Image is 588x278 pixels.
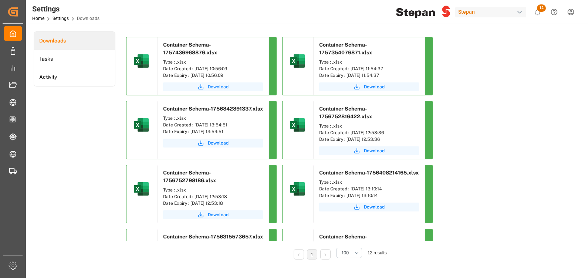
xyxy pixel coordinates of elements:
button: Download [319,146,419,155]
span: Download [208,211,229,218]
span: Download [364,148,385,154]
span: Download [208,140,229,146]
a: Tasks [34,50,115,68]
div: Type : .xlsx [319,179,419,186]
span: Download [364,204,385,210]
a: Downloads [34,32,115,50]
div: Date Created : [DATE] 13:10:14 [319,186,419,192]
div: Date Expiry : [DATE] 13:10:14 [319,192,419,199]
span: Container Schema-1756752816422.xlsx [319,106,372,119]
button: Download [163,139,263,148]
div: Type : .xlsx [319,123,419,129]
button: Download [319,203,419,211]
span: Container Schema-1756408214165.xlsx [319,170,419,176]
li: Previous Page [294,249,304,260]
span: Container Schema-1756315573657.xlsx [163,234,263,240]
img: microsoft-excel-2019--v1.png [132,52,150,70]
button: show 12 new notifications [529,4,546,20]
img: microsoft-excel-2019--v1.png [288,180,306,198]
div: Date Created : [DATE] 11:54:37 [319,65,419,72]
img: microsoft-excel-2019--v1.png [288,52,306,70]
li: Next Page [320,249,331,260]
div: Type : .xlsx [163,187,263,193]
li: 1 [307,249,317,260]
div: Type : .xlsx [163,115,263,122]
button: Stepan [455,5,529,19]
div: Date Created : [DATE] 12:53:36 [319,129,419,136]
a: 1 [311,252,313,257]
span: Container Schema-1757436968876.xlsx [163,42,217,55]
span: Container Schema-1755786797237.xlsx [319,234,372,247]
img: microsoft-excel-2019--v1.png [132,116,150,134]
img: microsoft-excel-2019--v1.png [132,180,150,198]
a: Activity [34,68,115,86]
div: Date Created : [DATE] 13:54:51 [163,122,263,128]
div: Date Created : [DATE] 10:56:09 [163,65,263,72]
span: Container Schema-1757354076871.xlsx [319,42,372,55]
button: Help Center [546,4,562,20]
div: Type : .xlsx [319,59,419,65]
button: Download [319,82,419,91]
img: microsoft-excel-2019--v1.png [288,116,306,134]
img: Stepan_Company_logo.svg.png_1713531530.png [396,6,450,18]
div: Settings [32,3,99,14]
div: Date Expiry : [DATE] 12:53:18 [163,200,263,207]
div: Date Expiry : [DATE] 11:54:37 [319,72,419,79]
span: 12 [537,4,546,12]
span: Download [364,84,385,90]
div: Date Expiry : [DATE] 10:56:09 [163,72,263,79]
div: Date Expiry : [DATE] 13:54:51 [163,128,263,135]
span: 12 results [368,250,387,255]
button: Download [163,210,263,219]
div: Date Expiry : [DATE] 12:53:36 [319,136,419,143]
a: Home [32,16,44,21]
span: Container Schema-1756842891337.xlsx [163,106,263,112]
div: Date Created : [DATE] 12:53:18 [163,193,263,200]
span: 100 [342,250,349,256]
span: Download [208,84,229,90]
div: Stepan [455,7,526,17]
button: open menu [336,248,362,258]
div: Type : .xlsx [163,59,263,65]
button: Download [163,82,263,91]
span: Container Schema-1756752798186.xlsx [163,170,216,183]
a: Settings [53,16,69,21]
